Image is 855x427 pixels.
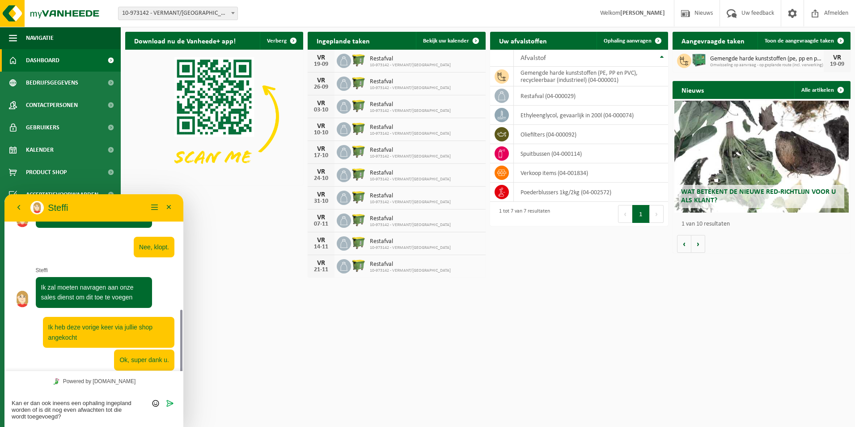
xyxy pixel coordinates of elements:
div: VR [312,77,330,84]
img: WB-1100-HPE-GN-50 [351,235,366,250]
td: restafval (04-000029) [514,86,668,106]
span: 10-973142 - VERMANT/WILRIJK - WILRIJK [118,7,238,20]
button: Emoji invoeren [144,205,157,213]
span: 10-973142 - VERMANT/WILRIJK - WILRIJK [119,7,237,20]
span: Dashboard [26,49,59,72]
img: WB-1100-HPE-GN-50 [351,52,366,68]
td: ethyleenglycol, gevaarlijk in 200l (04-000074) [514,106,668,125]
span: Restafval [370,78,451,85]
td: spuitbussen (04-000114) [514,144,668,163]
span: 10-973142 - VERMANT/[GEOGRAPHIC_DATA] [370,63,451,68]
div: 17-10 [312,153,330,159]
span: Restafval [370,170,451,177]
span: Bekijk uw kalender [423,38,469,44]
span: 10-973142 - VERMANT/[GEOGRAPHIC_DATA] [370,222,451,228]
div: VR [312,260,330,267]
span: 10-973142 - VERMANT/[GEOGRAPHIC_DATA] [370,200,451,205]
img: PB-HB-1400-HPE-GN-01 [691,52,707,68]
h2: Aangevraagde taken [673,32,753,49]
span: Ophaling aanvragen [604,38,652,44]
button: Previous [618,205,632,223]
span: Restafval [370,147,451,154]
span: 10-973142 - VERMANT/[GEOGRAPHIC_DATA] [370,108,451,114]
span: 10-973142 - VERMANT/[GEOGRAPHIC_DATA] [370,85,451,91]
div: VR [312,145,330,153]
td: oliefilters (04-000092) [514,125,668,144]
div: VR [312,168,330,175]
a: Ophaling aanvragen [597,32,667,50]
span: Restafval [370,192,451,200]
div: 14-11 [312,244,330,250]
div: VR [312,100,330,107]
img: WB-1100-HPE-GN-50 [351,121,366,136]
button: 1 [632,205,650,223]
div: 1 tot 7 van 7 resultaten [495,204,550,224]
h2: Uw afvalstoffen [490,32,556,49]
img: WB-1100-HPE-GN-50 [351,144,366,159]
td: verkoop items (04-001834) [514,163,668,183]
span: Gebruikers [26,116,59,139]
span: Kalender [26,139,54,161]
div: VR [312,54,330,61]
img: Download de VHEPlus App [125,50,303,184]
h2: Ingeplande taken [308,32,379,49]
span: Contactpersonen [26,94,78,116]
strong: [PERSON_NAME] [620,10,665,17]
div: 10-10 [312,130,330,136]
div: VR [312,214,330,221]
button: Verzenden [159,205,172,213]
span: Verberg [267,38,287,44]
span: Product Shop [26,161,67,184]
span: Wat betekent de nieuwe RED-richtlijn voor u als klant? [681,188,836,204]
span: Restafval [370,238,451,245]
a: Wat betekent de nieuwe RED-richtlijn voor u als klant? [674,101,849,213]
span: Navigatie [26,27,54,49]
span: 10-973142 - VERMANT/[GEOGRAPHIC_DATA] [370,131,451,137]
img: WB-1100-HPE-GN-50 [351,75,366,90]
td: gemengde harde kunststoffen (PE, PP en PVC), recycleerbaar (industrieel) (04-000001) [514,67,668,86]
span: Afvalstof [521,55,546,62]
span: 10-973142 - VERMANT/[GEOGRAPHIC_DATA] [370,245,451,251]
div: 24-10 [312,175,330,182]
span: 10-973142 - VERMANT/[GEOGRAPHIC_DATA] [370,177,451,182]
img: WB-1100-HPE-GN-50 [351,212,366,227]
span: 10-973142 - VERMANT/[GEOGRAPHIC_DATA] [370,268,451,273]
span: Gemengde harde kunststoffen (pe, pp en pvc), recycleerbaar (industrieel) [710,56,824,63]
span: Restafval [370,101,451,108]
span: Bedrijfsgegevens [26,72,78,94]
div: 21-11 [312,267,330,273]
div: VR [312,191,330,198]
p: 1 van 10 resultaten [681,221,846,227]
div: VR [312,237,330,244]
h2: Download nu de Vanheede+ app! [125,32,245,49]
div: 31-10 [312,198,330,205]
div: 26-09 [312,84,330,90]
button: Vorige [677,235,691,253]
span: Restafval [370,56,451,63]
a: Toon de aangevraagde taken [758,32,850,50]
iframe: chat widget [4,194,183,427]
span: 10-973142 - VERMANT/[GEOGRAPHIC_DATA] [370,154,451,159]
span: Acceptatievoorwaarden [26,184,98,206]
h2: Nieuws [673,81,713,98]
button: Volgende [691,235,705,253]
img: WB-1100-HPE-GN-50 [351,167,366,182]
div: 19-09 [312,61,330,68]
img: WB-1100-HPE-GN-50 [351,258,366,273]
td: poederblussers 1kg/2kg (04-002572) [514,183,668,202]
div: 07-11 [312,221,330,227]
span: Restafval [370,215,451,222]
div: 03-10 [312,107,330,113]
